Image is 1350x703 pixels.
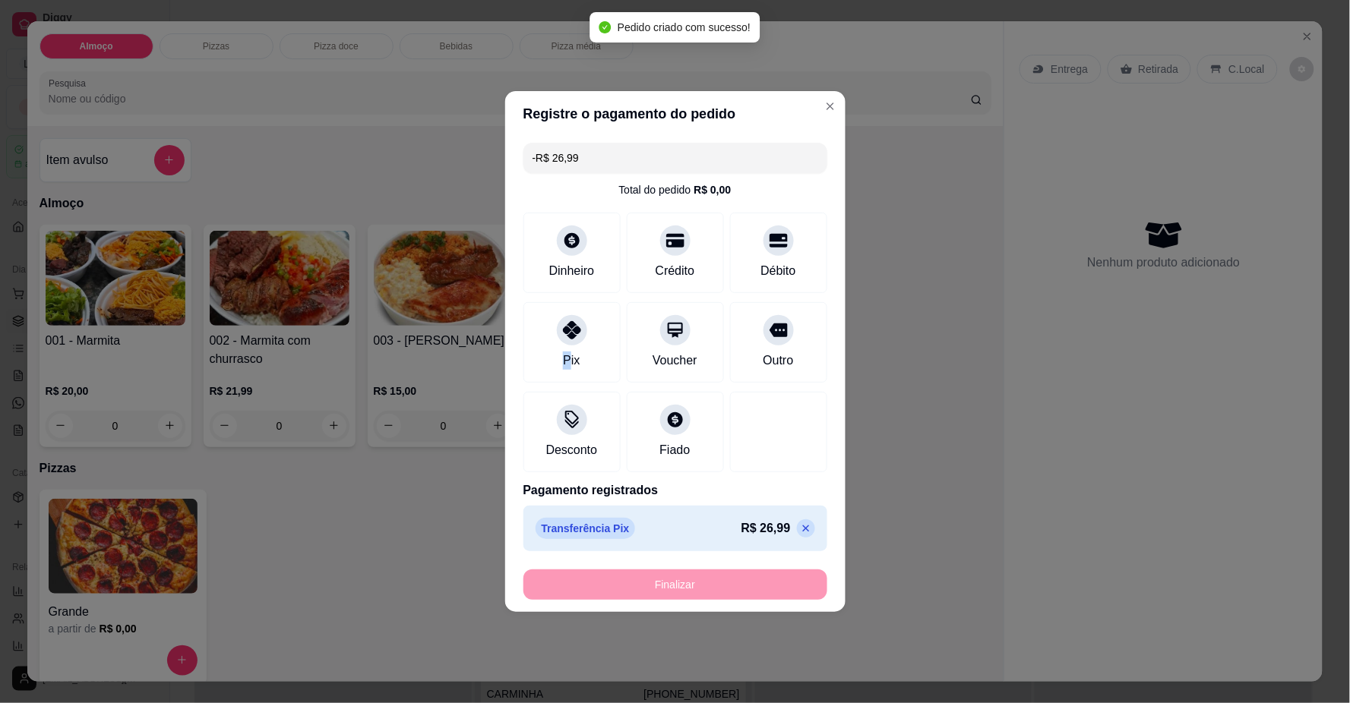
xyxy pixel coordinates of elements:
div: Total do pedido [618,182,731,197]
div: R$ 0,00 [694,182,731,197]
span: Pedido criado com sucesso! [618,21,751,33]
div: Pix [563,351,580,370]
input: Ex.: hambúrguer de cordeiro [533,143,818,173]
div: Crédito [656,262,695,280]
header: Registre o pagamento do pedido [505,91,846,137]
div: Dinheiro [549,262,595,280]
div: Fiado [659,441,690,459]
span: check-circle [599,21,612,33]
div: Desconto [546,441,598,459]
p: Pagamento registrados [523,481,827,500]
div: Outro [763,351,793,370]
p: Transferência Pix [536,518,636,539]
button: Close [818,94,843,118]
p: R$ 26,99 [741,519,791,537]
div: Voucher [653,351,697,370]
div: Débito [760,262,795,280]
